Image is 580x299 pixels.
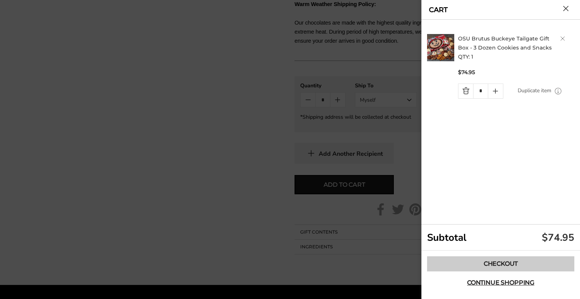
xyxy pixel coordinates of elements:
img: C. Krueger's. image [427,34,454,61]
button: Close cart [563,6,569,11]
a: OSU Brutus Buckeye Tailgate Gift Box - 3 Dozen Cookies and Snacks [458,35,552,51]
input: Quantity Input [473,84,488,98]
a: Checkout [427,256,574,271]
a: Quantity plus button [488,84,503,98]
span: $74.95 [458,69,475,76]
a: Delete product [560,36,565,41]
div: Subtotal [421,225,580,251]
iframe: Sign Up via Text for Offers [6,270,78,293]
div: $74.95 [542,231,574,244]
h2: QTY: 1 [458,34,577,61]
a: Duplicate item [518,87,551,95]
a: CART [429,6,448,13]
button: Continue shopping [427,275,574,290]
span: Continue shopping [467,280,534,286]
a: Quantity minus button [458,84,473,98]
